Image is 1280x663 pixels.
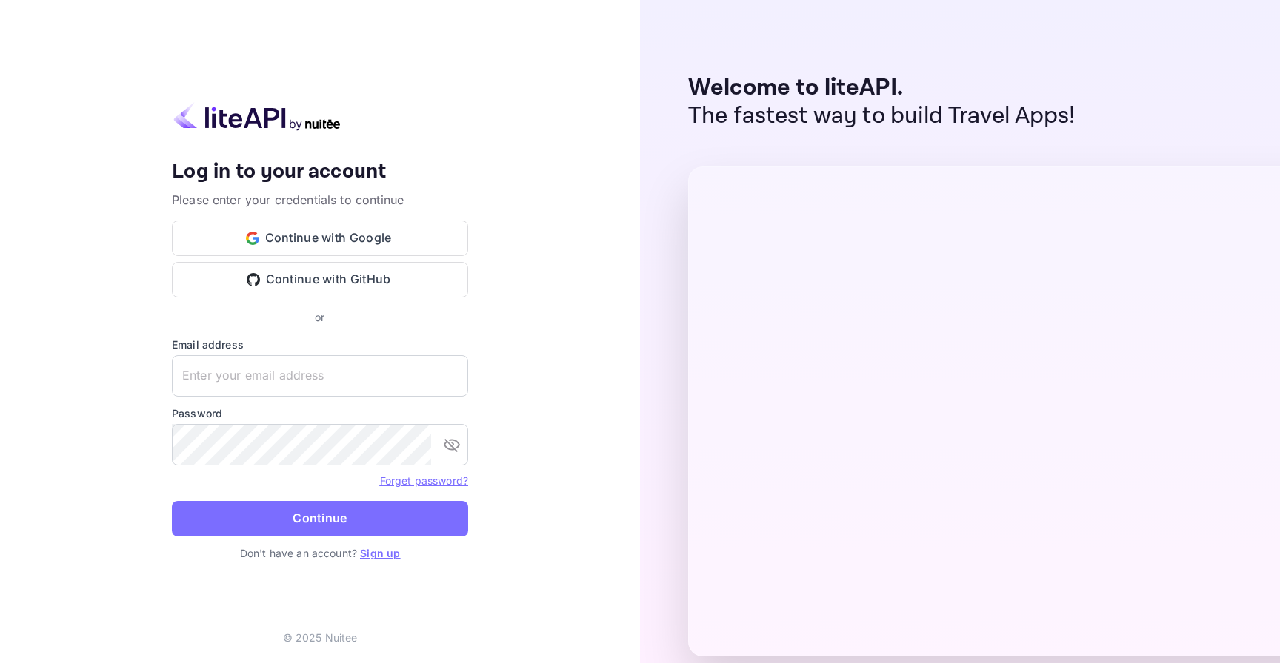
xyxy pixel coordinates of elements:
button: Continue with Google [172,221,468,256]
a: Forget password? [380,474,468,487]
p: Welcome to liteAPI. [688,74,1076,102]
p: © 2025 Nuitee [283,630,358,645]
button: Continue [172,501,468,536]
button: toggle password visibility [437,430,467,460]
img: liteapi [172,102,342,131]
p: Please enter your credentials to continue [172,191,468,209]
h4: Log in to your account [172,159,468,185]
a: Forget password? [380,473,468,488]
button: Continue with GitHub [172,262,468,297]
p: Don't have an account? [172,545,468,561]
p: The fastest way to build Travel Apps! [688,102,1076,130]
input: Enter your email address [172,355,468,397]
a: Sign up [360,547,400,559]
label: Email address [172,337,468,352]
label: Password [172,405,468,421]
p: or [315,309,324,325]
